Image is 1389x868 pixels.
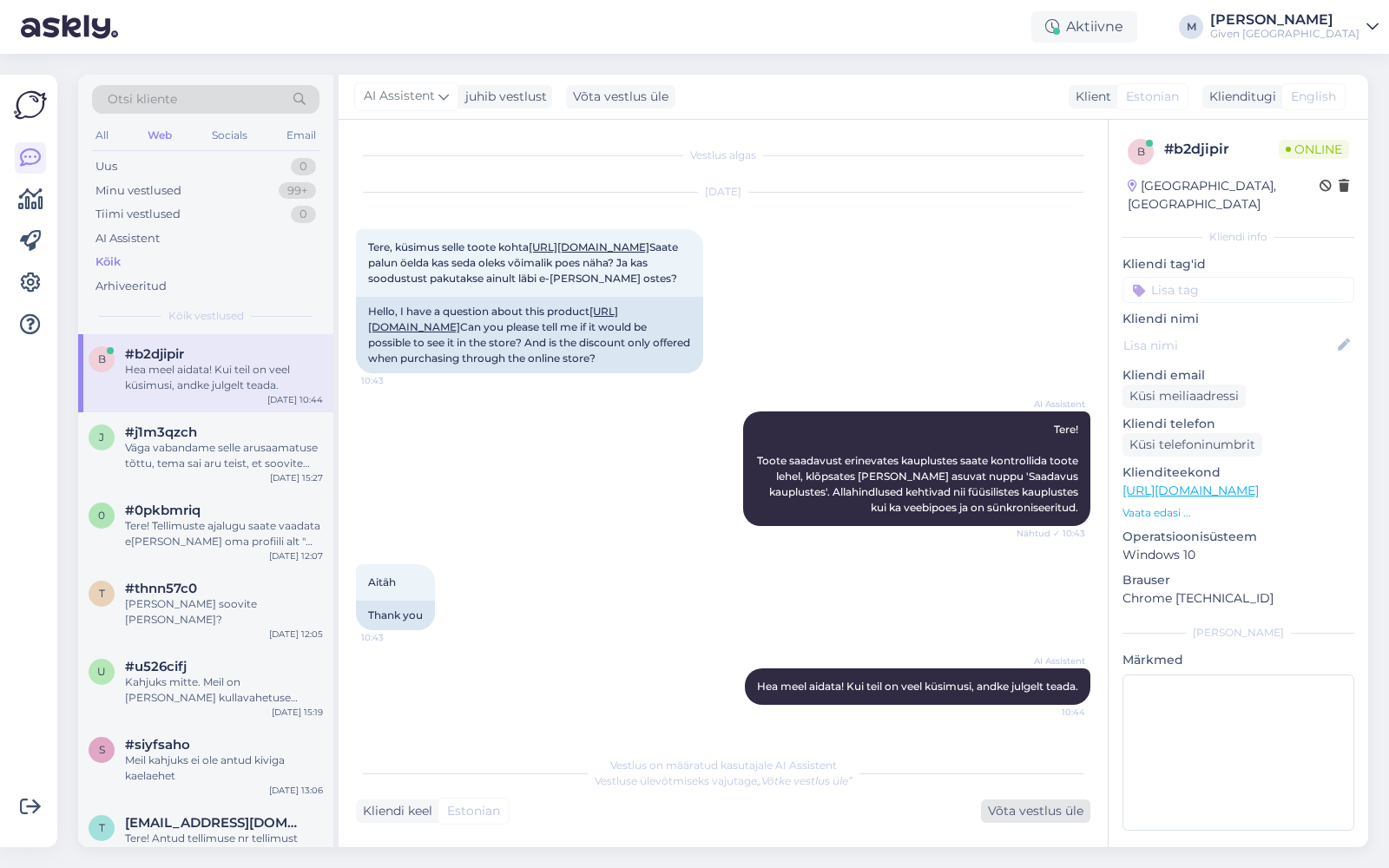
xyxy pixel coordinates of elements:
[1122,310,1354,328] p: Kliendi nimi
[1128,177,1320,214] div: [GEOGRAPHIC_DATA], [GEOGRAPHIC_DATA]
[1123,336,1334,355] input: Lisa nimi
[1279,140,1349,159] span: Online
[95,206,181,223] div: Tiimi vestlused
[291,158,316,175] div: 0
[279,182,316,200] div: 99+
[98,509,105,522] span: 0
[14,89,47,122] img: Askly Logo
[125,737,190,753] span: #siyfsaho
[168,308,244,324] span: Kõik vestlused
[1179,15,1203,39] div: M
[610,759,837,772] span: Vestlus on määratud kasutajale AI Assistent
[108,90,177,108] span: Otsi kliente
[1122,505,1354,521] p: Vaata edasi ...
[95,253,121,271] div: Kõik
[1122,571,1354,589] p: Brauser
[1122,589,1354,608] p: Chrome [TECHNICAL_ID]
[364,87,435,106] span: AI Assistent
[125,659,187,674] span: #u526cifj
[356,297,703,373] div: Hello, I have a question about this product Can you please tell me if it would be possible to see...
[356,148,1090,163] div: Vestlus algas
[1210,27,1359,41] div: Given [GEOGRAPHIC_DATA]
[144,124,175,147] div: Web
[95,278,167,295] div: Arhiveeritud
[1017,527,1085,540] span: Nähtud ✓ 10:43
[125,753,323,784] div: Meil kahjuks ei ole antud kiviga kaelaehet
[447,802,500,820] span: Estonian
[125,581,197,596] span: #thnn57c0
[529,240,649,253] a: [URL][DOMAIN_NAME]
[99,587,105,600] span: t
[98,352,106,365] span: b
[566,85,675,108] div: Võta vestlus üle
[1069,88,1111,106] div: Klient
[1137,145,1145,158] span: b
[1122,546,1354,564] p: Windows 10
[291,206,316,223] div: 0
[1164,139,1279,160] div: # b2djipir
[99,821,105,834] span: t
[270,471,323,484] div: [DATE] 15:27
[95,158,117,175] div: Uus
[99,431,104,444] span: j
[356,601,435,630] div: Thank you
[1020,398,1085,411] span: AI Assistent
[269,784,323,797] div: [DATE] 13:06
[99,743,105,756] span: s
[1031,11,1137,43] div: Aktiivne
[125,346,184,362] span: #b2djipir
[356,184,1090,200] div: [DATE]
[1122,651,1354,669] p: Märkmed
[1126,88,1179,106] span: Estonian
[95,230,160,247] div: AI Assistent
[125,674,323,706] div: Kahjuks mitte. Meil on [PERSON_NAME] kullavahetuse teenus
[1122,385,1246,408] div: Küsi meiliaadressi
[1122,464,1354,482] p: Klienditeekond
[125,518,323,549] div: Tere! Tellimuste ajalugu saate vaadata e[PERSON_NAME] oma profiili alt " tellimuste ajalugu" . E-...
[283,124,319,147] div: Email
[1122,433,1262,457] div: Küsi telefoninumbrit
[1020,654,1085,667] span: AI Assistent
[1122,483,1259,498] a: [URL][DOMAIN_NAME]
[361,374,426,387] span: 10:43
[1291,88,1336,106] span: English
[92,124,112,147] div: All
[125,440,323,471] div: Väga vabandame selle arusaamatuse tõttu, tema sai aru teist, et soovite kohest vahetust ja setõtt...
[356,802,432,820] div: Kliendi keel
[981,799,1090,823] div: Võta vestlus üle
[1122,366,1354,385] p: Kliendi email
[269,628,323,641] div: [DATE] 12:05
[1122,625,1354,641] div: [PERSON_NAME]
[1122,415,1354,433] p: Kliendi telefon
[269,549,323,562] div: [DATE] 12:07
[1210,13,1379,41] a: [PERSON_NAME]Given [GEOGRAPHIC_DATA]
[1122,255,1354,273] p: Kliendi tag'id
[125,831,323,862] div: Tere! Antud tellimuse nr tellimust [PERSON_NAME] ole, see on ootel staatusega ning [PERSON_NAME] ...
[125,424,197,440] span: #j1m3qzch
[757,680,1078,693] span: Hea meel aidata! Kui teil on veel küsimusi, andke julgelt teada.
[125,815,306,831] span: tuulikun@gmail.com
[125,503,201,518] span: #0pkbmriq
[368,575,396,589] span: Aitäh
[95,182,181,200] div: Minu vestlused
[272,706,323,719] div: [DATE] 15:19
[125,596,323,628] div: [PERSON_NAME] soovite [PERSON_NAME]?
[1020,706,1085,719] span: 10:44
[361,631,426,644] span: 10:43
[757,774,852,787] i: „Võtke vestlus üle”
[1202,88,1276,106] div: Klienditugi
[97,665,106,678] span: u
[595,774,852,787] span: Vestluse ülevõtmiseks vajutage
[1122,277,1354,303] input: Lisa tag
[368,240,681,285] span: Tere, küsimus selle toote kohta Saate palun öelda kas seda oleks võimalik poes näha? Ja kas soodu...
[1210,13,1359,27] div: [PERSON_NAME]
[125,362,323,393] div: Hea meel aidata! Kui teil on veel küsimusi, andke julgelt teada.
[267,393,323,406] div: [DATE] 10:44
[208,124,251,147] div: Socials
[1122,528,1354,546] p: Operatsioonisüsteem
[458,88,547,106] div: juhib vestlust
[1122,229,1354,245] div: Kliendi info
